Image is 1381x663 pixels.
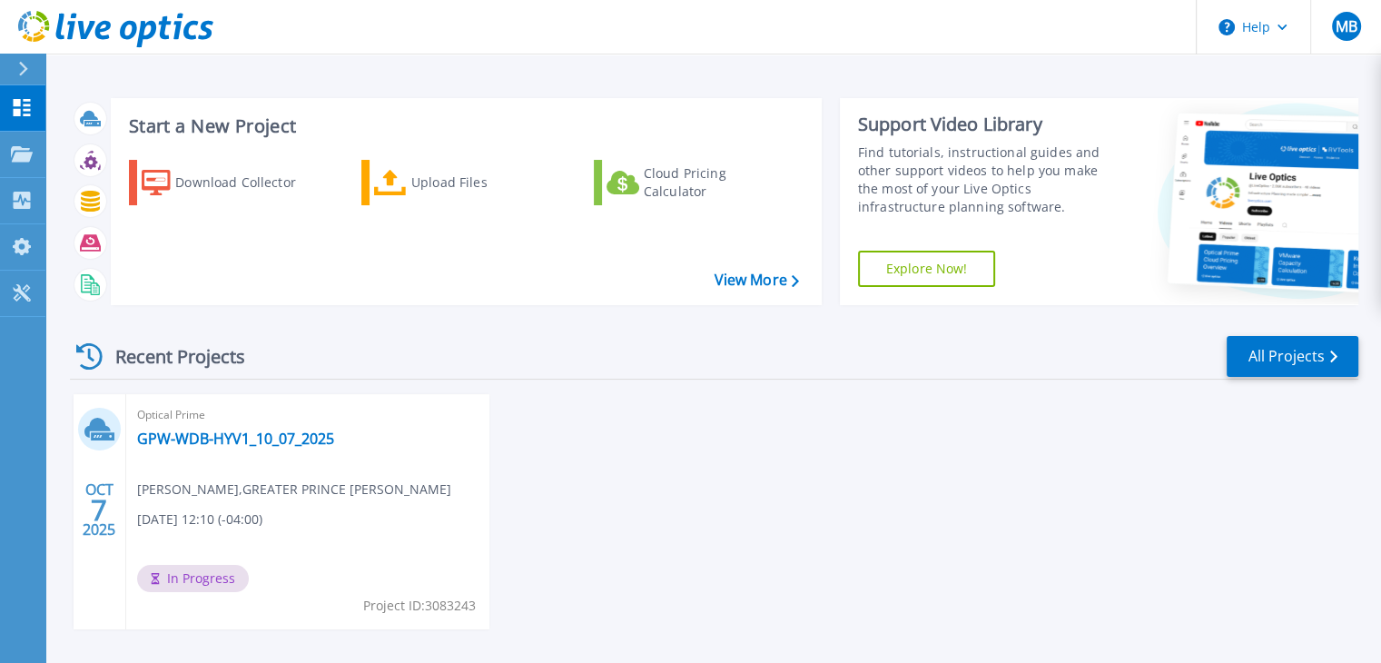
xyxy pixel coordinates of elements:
div: Download Collector [175,164,321,201]
h3: Start a New Project [129,116,798,136]
span: [DATE] 12:10 (-04:00) [137,510,262,529]
div: Recent Projects [70,334,270,379]
a: Upload Files [361,160,564,205]
div: Support Video Library [858,113,1119,136]
a: View More [714,272,798,289]
span: 7 [91,502,107,518]
span: In Progress [137,565,249,592]
a: Explore Now! [858,251,996,287]
div: Cloud Pricing Calculator [644,164,789,201]
span: Project ID: 3083243 [363,596,476,616]
span: MB [1335,19,1356,34]
span: Optical Prime [137,405,478,425]
div: Upload Files [411,164,557,201]
div: OCT 2025 [82,477,116,543]
a: Download Collector [129,160,331,205]
div: Find tutorials, instructional guides and other support videos to help you make the most of your L... [858,143,1119,216]
span: [PERSON_NAME] , GREATER PRINCE [PERSON_NAME] [137,480,451,500]
a: Cloud Pricing Calculator [594,160,796,205]
a: All Projects [1227,336,1358,377]
a: GPW-WDB-HYV1_10_07_2025 [137,430,334,448]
